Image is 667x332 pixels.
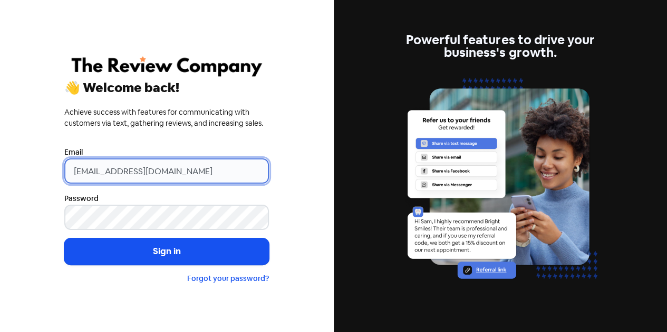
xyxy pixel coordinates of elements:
[64,238,269,265] button: Sign in
[187,274,269,283] a: Forgot your password?
[398,34,603,59] div: Powerful features to drive your business's growth.
[64,158,269,184] input: Enter your email address...
[64,193,99,204] label: Password
[398,72,603,298] img: referrals
[64,147,83,158] label: Email
[64,82,269,94] div: 👋 Welcome back!
[64,107,269,129] div: Achieve success with features for communicating with customers via text, gathering reviews, and i...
